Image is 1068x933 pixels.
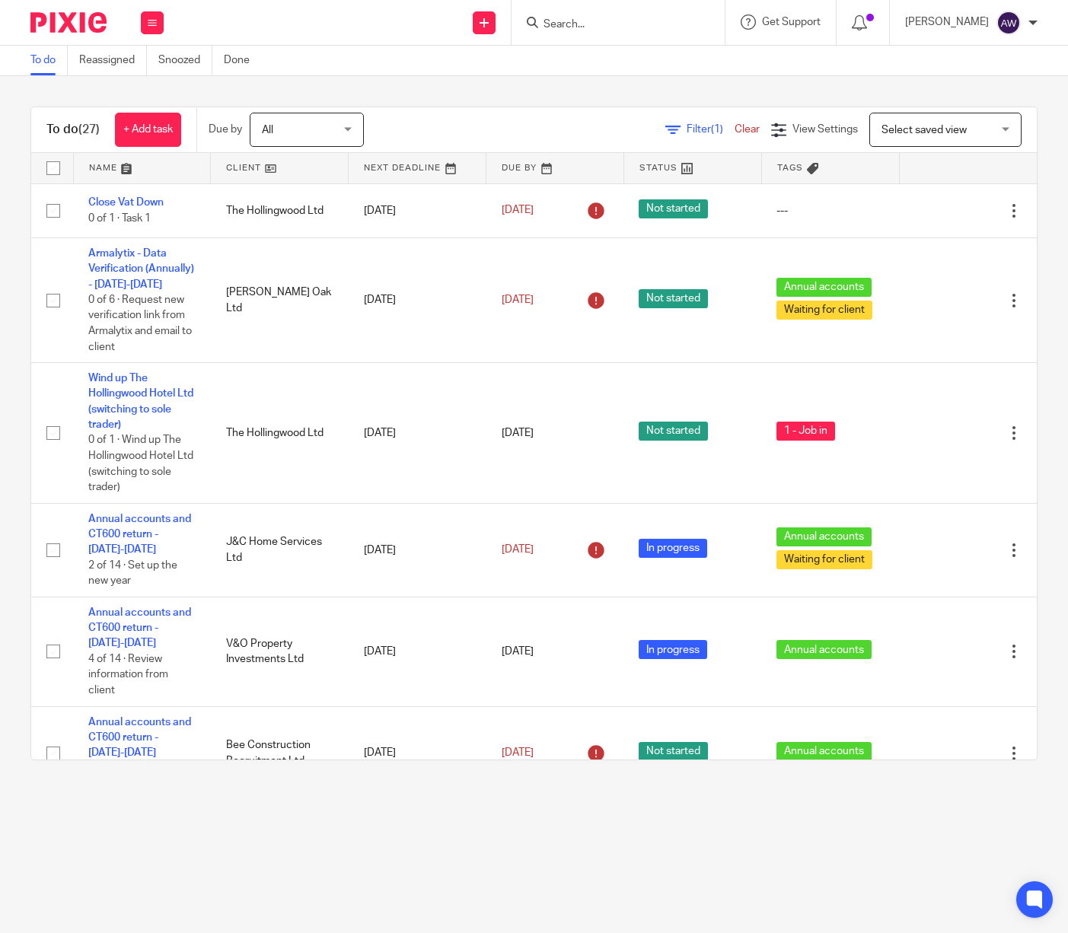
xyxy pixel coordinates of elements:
[639,422,708,441] span: Not started
[639,742,708,761] span: Not started
[88,717,191,759] a: Annual accounts and CT600 return - [DATE]-[DATE]
[46,122,100,138] h1: To do
[262,125,273,135] span: All
[639,539,707,558] span: In progress
[502,747,534,758] span: [DATE]
[349,706,486,800] td: [DATE]
[996,11,1021,35] img: svg%3E
[78,123,100,135] span: (27)
[792,124,858,135] span: View Settings
[639,640,707,659] span: In progress
[639,199,708,218] span: Not started
[88,514,191,556] a: Annual accounts and CT600 return - [DATE]-[DATE]
[502,295,534,305] span: [DATE]
[776,278,872,297] span: Annual accounts
[88,435,193,493] span: 0 of 1 · Wind up The Hollingwood Hotel Ltd (switching to sole trader)
[30,46,68,75] a: To do
[79,46,147,75] a: Reassigned
[88,295,192,352] span: 0 of 6 · Request new verification link from Armalytix and email to client
[88,607,191,649] a: Annual accounts and CT600 return - [DATE]-[DATE]
[881,125,967,135] span: Select saved view
[776,640,872,659] span: Annual accounts
[776,422,835,441] span: 1 - Job in
[349,183,486,237] td: [DATE]
[776,527,872,546] span: Annual accounts
[211,363,349,504] td: The Hollingwood Ltd
[88,197,164,208] a: Close Vat Down
[211,597,349,706] td: V&O Property Investments Ltd
[777,164,803,172] span: Tags
[349,237,486,362] td: [DATE]
[88,373,193,430] a: Wind up The Hollingwood Hotel Ltd (switching to sole trader)
[905,14,989,30] p: [PERSON_NAME]
[776,203,884,218] div: ---
[158,46,212,75] a: Snoozed
[88,248,194,290] a: Armalytix - Data Verification (Annually) - [DATE]-[DATE]
[762,17,821,27] span: Get Support
[711,124,723,135] span: (1)
[735,124,760,135] a: Clear
[349,363,486,504] td: [DATE]
[502,205,534,216] span: [DATE]
[776,550,872,569] span: Waiting for client
[639,289,708,308] span: Not started
[88,560,177,587] span: 2 of 14 · Set up the new year
[88,654,168,696] span: 4 of 14 · Review information from client
[211,237,349,362] td: [PERSON_NAME] Oak Ltd
[502,545,534,556] span: [DATE]
[349,597,486,706] td: [DATE]
[502,428,534,438] span: [DATE]
[542,18,679,32] input: Search
[687,124,735,135] span: Filter
[776,742,872,761] span: Annual accounts
[502,646,534,657] span: [DATE]
[209,122,242,137] p: Due by
[115,113,181,147] a: + Add task
[211,503,349,597] td: J&C Home Services Ltd
[30,12,107,33] img: Pixie
[211,706,349,800] td: Bee Construction Recruitment Ltd
[349,503,486,597] td: [DATE]
[88,213,151,224] span: 0 of 1 · Task 1
[224,46,261,75] a: Done
[211,183,349,237] td: The Hollingwood Ltd
[776,301,872,320] span: Waiting for client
